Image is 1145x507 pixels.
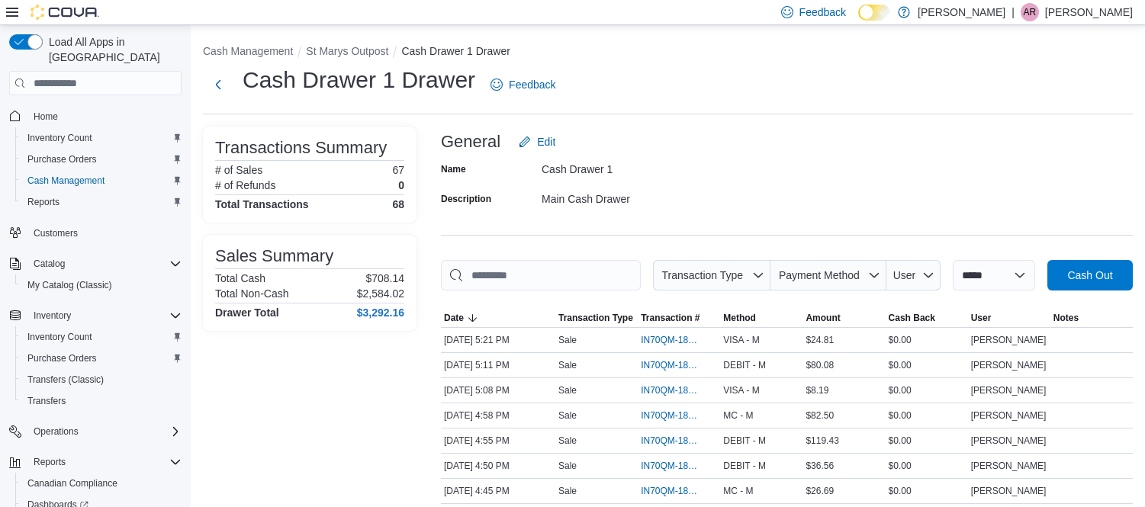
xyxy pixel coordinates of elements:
[1047,260,1133,290] button: Cash Out
[641,432,717,450] button: IN70QM-1861715
[3,104,188,127] button: Home
[27,306,77,325] button: Inventory
[27,107,64,126] a: Home
[1012,3,1015,21] p: |
[21,193,182,211] span: Reports
[15,191,188,213] button: Reports
[21,392,72,410] a: Transfers
[806,312,840,324] span: Amount
[21,276,118,294] a: My Catalog (Classic)
[886,356,968,374] div: $0.00
[3,305,188,326] button: Inventory
[886,381,968,400] div: $0.00
[641,409,702,422] span: IN70QM-1861723
[441,432,555,450] div: [DATE] 4:55 PM
[641,406,717,425] button: IN70QM-1861723
[509,77,555,92] span: Feedback
[971,312,992,324] span: User
[1045,3,1133,21] p: [PERSON_NAME]
[806,359,834,371] span: $80.08
[398,179,404,191] p: 0
[641,482,717,500] button: IN70QM-1861699
[21,474,124,493] a: Canadian Compliance
[886,406,968,425] div: $0.00
[27,255,182,273] span: Catalog
[27,477,117,489] span: Canadian Compliance
[1067,268,1112,283] span: Cash Out
[21,150,182,168] span: Purchase Orders
[306,45,388,57] button: St Marys Outpost
[720,309,802,327] button: Method
[27,132,92,144] span: Inventory Count
[441,356,555,374] div: [DATE] 5:11 PM
[392,198,404,210] h4: 68
[27,279,112,291] span: My Catalog (Classic)
[661,269,743,281] span: Transaction Type
[779,269,860,281] span: Payment Method
[27,306,182,325] span: Inventory
[27,255,71,273] button: Catalog
[893,269,916,281] span: User
[1050,309,1133,327] button: Notes
[15,326,188,348] button: Inventory Count
[799,5,846,20] span: Feedback
[971,334,1047,346] span: [PERSON_NAME]
[215,272,265,284] h6: Total Cash
[886,309,968,327] button: Cash Back
[641,356,717,374] button: IN70QM-1861736
[971,384,1047,396] span: [PERSON_NAME]
[558,485,577,497] p: Sale
[441,309,555,327] button: Date
[971,460,1047,472] span: [PERSON_NAME]
[21,371,182,389] span: Transfers (Classic)
[723,485,753,497] span: MC - M
[723,460,766,472] span: DEBIT - M
[806,485,834,497] span: $26.69
[1021,3,1039,21] div: Ammar Rangwala
[558,359,577,371] p: Sale
[21,276,182,294] span: My Catalog (Classic)
[558,384,577,396] p: Sale
[21,392,182,410] span: Transfers
[886,482,968,500] div: $0.00
[444,312,464,324] span: Date
[886,260,941,290] button: User
[21,129,182,147] span: Inventory Count
[558,460,577,472] p: Sale
[27,422,85,441] button: Operations
[641,485,702,497] span: IN70QM-1861699
[15,127,188,149] button: Inventory Count
[638,309,720,327] button: Transaction #
[21,150,103,168] a: Purchase Orders
[558,334,577,346] p: Sale
[641,457,717,475] button: IN70QM-1861709
[15,390,188,412] button: Transfers
[806,460,834,472] span: $36.56
[3,421,188,442] button: Operations
[513,127,561,157] button: Edit
[641,312,700,324] span: Transaction #
[27,223,182,242] span: Customers
[723,334,759,346] span: VISA - M
[542,157,746,175] div: Cash Drawer 1
[21,349,182,367] span: Purchase Orders
[15,274,188,296] button: My Catalog (Classic)
[27,453,182,471] span: Reports
[542,187,746,205] div: Main Cash Drawer
[401,45,510,57] button: Cash Drawer 1 Drawer
[641,460,702,472] span: IN70QM-1861709
[723,312,756,324] span: Method
[215,247,333,265] h3: Sales Summary
[886,432,968,450] div: $0.00
[555,309,638,327] button: Transaction Type
[357,306,404,319] h4: $3,292.16
[441,260,641,290] input: This is a search bar. As you type, the results lower in the page will automatically filter.
[918,3,1005,21] p: [PERSON_NAME]
[641,381,717,400] button: IN70QM-1861732
[858,5,890,21] input: Dark Mode
[215,179,275,191] h6: # of Refunds
[34,111,58,123] span: Home
[203,43,1133,62] nav: An example of EuiBreadcrumbs
[806,435,838,447] span: $119.43
[357,287,404,300] p: $2,584.02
